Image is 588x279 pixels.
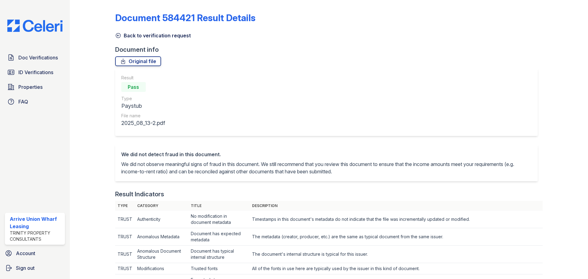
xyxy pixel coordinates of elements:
div: Type [121,96,165,102]
a: Document 584421 Result Details [115,12,255,23]
div: Result Indicators [115,190,164,198]
div: File name [121,113,165,119]
div: Pass [121,82,146,92]
div: Arrive Union Wharf Leasing [10,215,62,230]
td: Authenticity [135,211,188,228]
div: Paystub [121,102,165,110]
th: Category [135,201,188,211]
span: Properties [18,83,43,91]
a: Sign out [2,262,67,274]
td: TRUST [115,228,135,246]
span: ID Verifications [18,69,53,76]
span: Doc Verifications [18,54,58,61]
div: We did not detect fraud in this document. [121,151,532,158]
div: Result [121,75,165,81]
td: Document has expected metadata [188,228,250,246]
iframe: chat widget [562,254,582,273]
td: TRUST [115,263,135,274]
p: We did not observe meaningful signs of fraud in this document. We still recommend that you review... [121,160,532,175]
img: CE_Logo_Blue-a8612792a0a2168367f1c8372b55b34899dd931a85d93a1a3d3e32e68fde9ad4.png [2,20,67,32]
td: Anomalous Document Structure [135,246,188,263]
span: FAQ [18,98,28,105]
a: FAQ [5,96,65,108]
a: Original file [115,56,161,66]
td: The document's internal structure is typical for this issuer. [250,246,543,263]
td: TRUST [115,211,135,228]
a: Doc Verifications [5,51,65,64]
span: Sign out [16,264,35,272]
div: Trinity Property Consultants [10,230,62,242]
td: Timestamps in this document's metadata do not indicate that the file was incrementally updated or... [250,211,543,228]
a: ID Verifications [5,66,65,78]
div: 2025_08_13-2.pdf [121,119,165,127]
td: Modifications [135,263,188,274]
td: All of the fonts in use here are typically used by the issuer in this kind of document. [250,263,543,274]
div: Document info [115,45,543,54]
td: TRUST [115,246,135,263]
td: No modification in document metadata [188,211,250,228]
th: Type [115,201,135,211]
th: Description [250,201,543,211]
span: Account [16,250,35,257]
td: Anomalous Metadata [135,228,188,246]
a: Properties [5,81,65,93]
td: The metadata (creator, producer, etc.) are the same as typical document from the same issuer. [250,228,543,246]
td: Trusted fonts [188,263,250,274]
td: Document has typical internal structure [188,246,250,263]
a: Account [2,247,67,259]
th: Title [188,201,250,211]
a: Back to verification request [115,32,191,39]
